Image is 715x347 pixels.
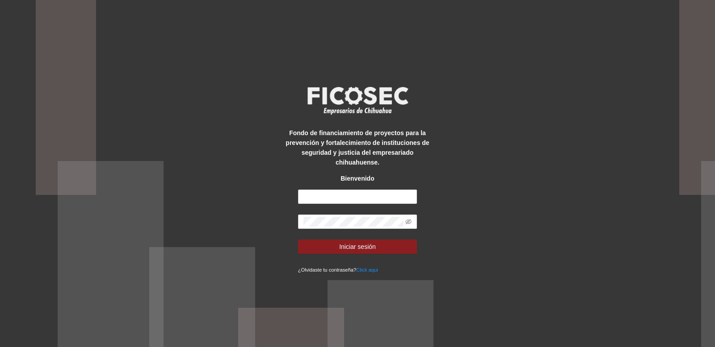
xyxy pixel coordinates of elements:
strong: Fondo de financiamiento de proyectos para la prevención y fortalecimiento de instituciones de seg... [286,129,429,166]
span: eye-invisible [405,219,412,225]
button: Iniciar sesión [298,240,417,254]
a: Click aqui [356,267,378,273]
img: logo [302,84,413,117]
small: ¿Olvidaste tu contraseña? [298,267,378,273]
strong: Bienvenido [341,175,374,182]
span: Iniciar sesión [339,242,376,252]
